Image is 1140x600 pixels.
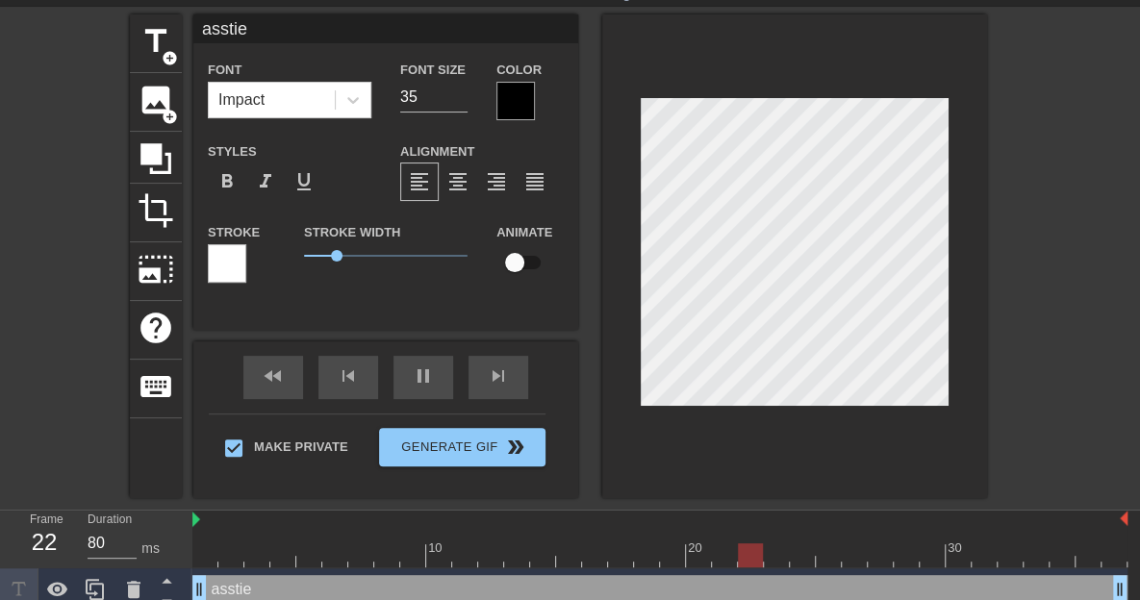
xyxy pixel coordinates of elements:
[428,538,445,558] div: 10
[487,364,510,387] span: skip_next
[412,364,435,387] span: pause
[496,61,542,80] label: Color
[30,525,59,560] div: 22
[504,436,527,459] span: double_arrow
[138,192,174,229] span: crop
[215,170,239,193] span: format_bold
[138,251,174,287] span: photo_size_select_large
[446,170,469,193] span: format_align_center
[337,364,360,387] span: skip_previous
[292,170,316,193] span: format_underline
[1120,511,1127,526] img: bound-end.png
[138,23,174,60] span: title
[254,170,277,193] span: format_italic
[688,538,705,558] div: 20
[208,142,257,162] label: Styles
[400,142,474,162] label: Alignment
[304,223,400,242] label: Stroke Width
[141,538,160,559] div: ms
[218,88,265,112] div: Impact
[138,368,174,405] span: keyboard
[496,223,552,242] label: Animate
[408,170,431,193] span: format_align_left
[208,61,241,80] label: Font
[190,580,209,599] span: drag_handle
[162,109,178,125] span: add_circle
[162,50,178,66] span: add_circle
[254,437,348,457] span: Make Private
[262,364,285,387] span: fast_rewind
[138,82,174,118] span: image
[387,436,538,459] span: Generate Gif
[485,170,508,193] span: format_align_right
[88,514,132,526] label: Duration
[15,511,73,566] div: Frame
[379,428,545,466] button: Generate Gif
[523,170,546,193] span: format_align_justify
[400,61,466,80] label: Font Size
[948,538,965,558] div: 30
[138,310,174,346] span: help
[1110,580,1129,599] span: drag_handle
[208,223,260,242] label: Stroke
